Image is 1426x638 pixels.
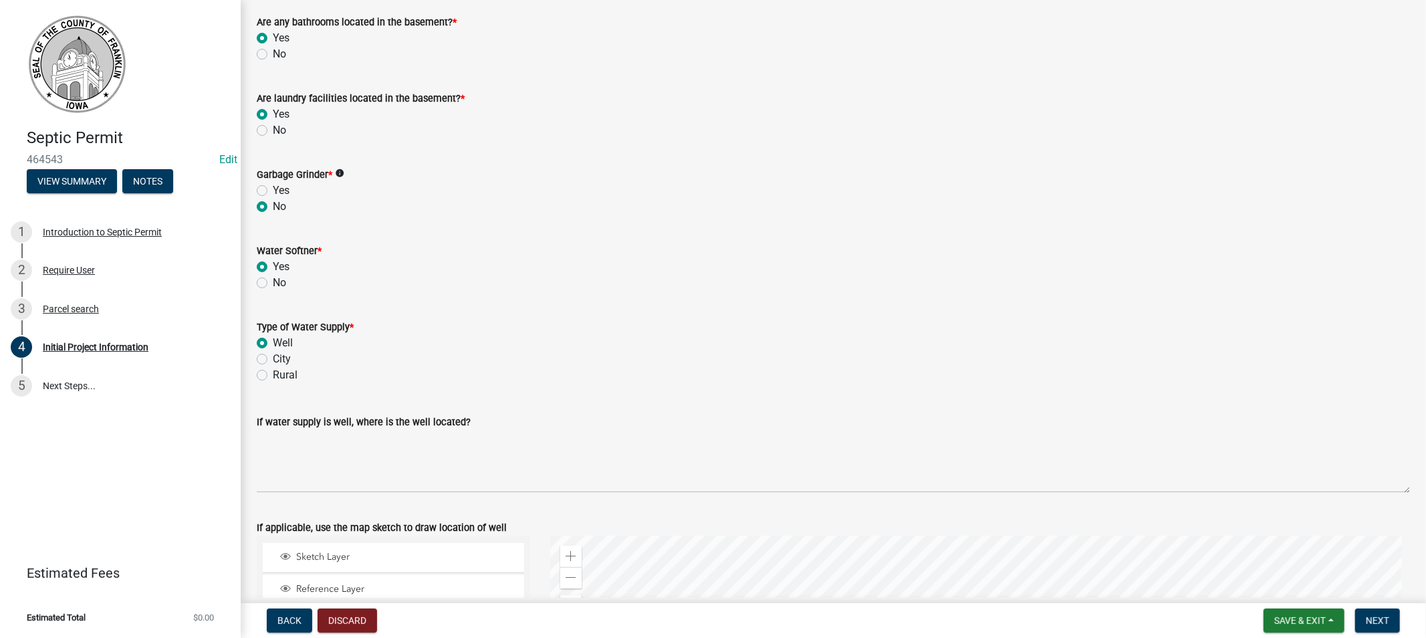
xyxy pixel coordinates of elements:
[219,153,237,166] a: Edit
[257,524,507,533] label: If applicable, use the map sketch to draw location of well
[273,335,293,351] label: Well
[27,613,86,622] span: Estimated Total
[257,418,471,427] label: If water supply is well, where is the well located?
[273,183,289,199] label: Yes
[1274,615,1326,626] span: Save & Exit
[273,122,286,138] label: No
[263,543,524,573] li: Sketch Layer
[27,153,214,166] span: 464543
[257,94,465,104] label: Are laundry facilities located in the basement?
[11,221,32,243] div: 1
[273,367,298,383] label: Rural
[1264,609,1344,633] button: Save & Exit
[122,177,173,187] wm-modal-confirm: Notes
[257,18,457,27] label: Are any bathrooms located in the basement?
[219,153,237,166] wm-modal-confirm: Edit Application Number
[11,560,219,587] a: Estimated Fees
[257,247,322,256] label: Water Softner
[273,199,286,215] label: No
[560,546,582,567] div: Zoom in
[257,323,354,332] label: Type of Water Supply
[335,169,344,178] i: info
[267,609,312,633] button: Back
[27,14,127,114] img: Franklin County, Iowa
[43,227,162,237] div: Introduction to Septic Permit
[1355,609,1400,633] button: Next
[11,259,32,281] div: 2
[27,177,117,187] wm-modal-confirm: Summary
[11,336,32,358] div: 4
[43,304,99,314] div: Parcel search
[1366,615,1389,626] span: Next
[273,275,286,291] label: No
[11,375,32,397] div: 5
[277,615,302,626] span: Back
[278,583,519,597] div: Reference Layer
[273,106,289,122] label: Yes
[43,265,95,275] div: Require User
[193,613,214,622] span: $0.00
[122,169,173,193] button: Notes
[273,30,289,46] label: Yes
[293,583,519,595] span: Reference Layer
[560,595,582,617] div: Find my location
[318,609,377,633] button: Discard
[278,551,519,564] div: Sketch Layer
[263,575,524,605] li: Reference Layer
[257,171,332,180] label: Garbage Grinder
[43,342,148,352] div: Initial Project Information
[27,128,230,148] h4: Septic Permit
[293,551,519,563] span: Sketch Layer
[11,298,32,320] div: 3
[273,351,291,367] label: City
[560,567,582,589] div: Zoom out
[27,169,117,193] button: View Summary
[273,259,289,275] label: Yes
[273,46,286,62] label: No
